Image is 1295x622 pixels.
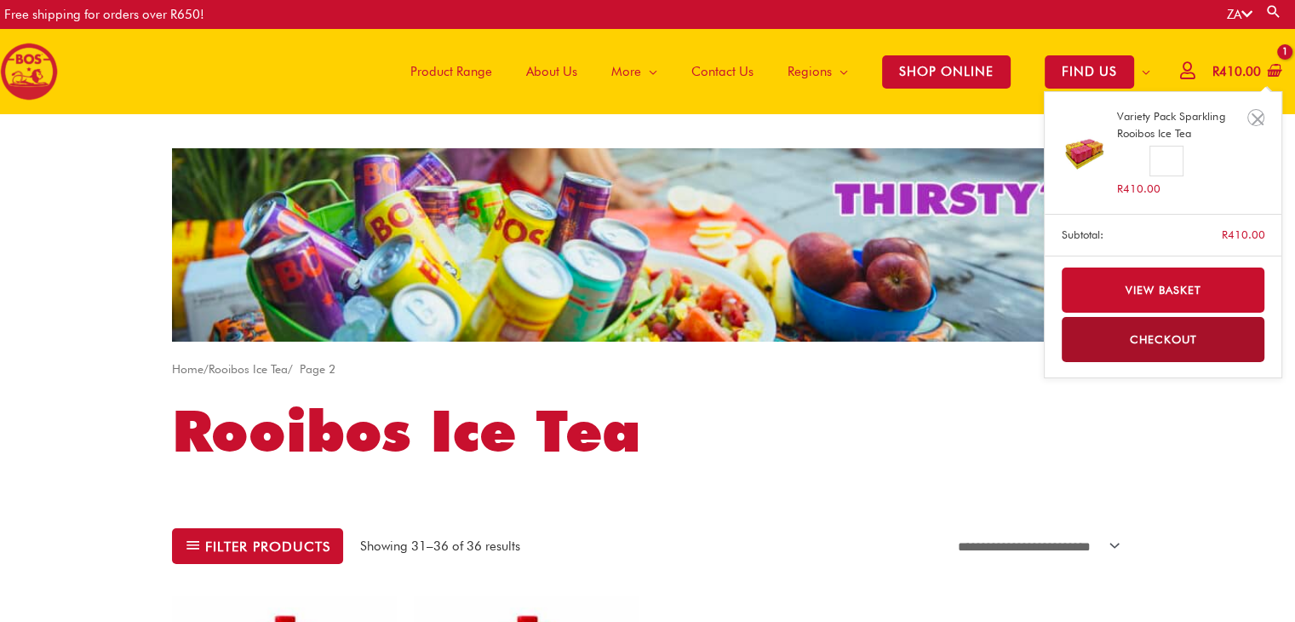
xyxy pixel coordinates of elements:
span: R [1212,64,1219,79]
strong: Subtotal: [1062,226,1143,244]
a: Regions [771,29,865,114]
img: screenshot [172,148,1123,342]
bdi: 410.00 [1117,181,1160,195]
a: Product Range [393,29,509,114]
span: FIND US [1045,55,1134,89]
span: R [1117,181,1123,195]
a: Home [172,362,203,376]
a: ZA [1227,7,1252,22]
a: SHOP ONLINE [865,29,1028,114]
a: Remove Variety Pack Sparkling Rooibos Ice Tea from cart [1247,109,1264,126]
a: About Us [509,29,594,114]
span: About Us [526,46,577,97]
a: Search button [1265,3,1282,20]
nav: Site Navigation [381,29,1167,114]
span: R [1221,227,1227,241]
img: Variety Pack Sparkling Rooibos Ice Tea [1062,130,1107,176]
p: Showing 31–36 of 36 results [360,537,520,556]
span: Contact Us [691,46,754,97]
a: Rooibos Ice Tea [209,362,288,376]
select: Shop order [948,528,1123,564]
span: Regions [788,46,832,97]
a: More [594,29,674,114]
span: More [611,46,641,97]
a: Variety Pack Sparkling Rooibos Ice Tea [1117,108,1242,141]
a: View basket [1062,268,1265,313]
a: Contact Us [674,29,771,114]
nav: Breadcrumb [172,359,1123,380]
input: Product quantity [1149,146,1183,176]
span: Product Range [410,46,492,97]
bdi: 410.00 [1221,227,1264,241]
a: View Shopping Cart, 1 items [1209,53,1282,91]
button: Filter products [172,528,343,564]
a: Checkout [1062,317,1265,362]
bdi: 410.00 [1212,64,1261,79]
span: SHOP ONLINE [882,55,1011,89]
span: Filter products [205,540,330,553]
h1: Rooibos Ice Tea [172,391,1123,471]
